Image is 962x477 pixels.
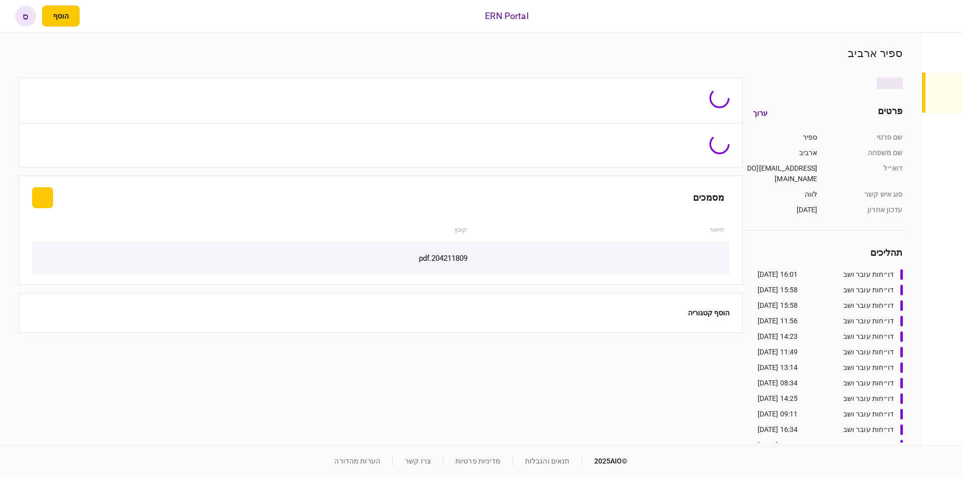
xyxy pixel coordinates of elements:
div: 204211809.pdf [447,254,467,263]
div: דו״חות עובר ושב [843,331,894,342]
button: ס [15,6,36,27]
div: דו״חות עובר ושב [843,269,894,280]
div: 12:29 [DATE] [758,440,798,450]
div: 09:11 [DATE] [758,409,798,419]
a: דו״חות עובר ושב14:25 [DATE] [758,393,903,404]
a: דו״חות עובר ושב15:58 [DATE] [758,285,903,295]
div: עדכון אחרון [828,205,903,215]
a: דו״חות עובר ושב11:49 [DATE] [758,347,903,357]
div: דו״חות עובר ושב [843,316,894,326]
button: ערוך [745,104,776,122]
button: פתח תפריט להוספת לקוח [42,6,80,27]
div: דו״חות עובר ושב [843,409,894,419]
div: 16:34 [DATE] [758,424,798,435]
div: ספיר ארביב [848,45,902,62]
div: לווה [745,189,818,200]
div: מסמכים [693,187,725,208]
div: 15:58 [DATE] [758,285,798,295]
a: דו״חות עובר ושב12:29 [DATE] [758,440,903,450]
div: שם פרטי [828,132,903,143]
a: דו״חות עובר ושב08:34 [DATE] [758,378,903,388]
div: ארביב [745,148,818,158]
a: צרו קשר [405,457,431,465]
div: דו״חות עובר ושב [843,378,894,388]
div: דו״חות עובר ושב [843,285,894,295]
div: 14:25 [DATE] [758,393,798,404]
div: 15:58 [DATE] [758,300,798,311]
a: דו״חות עובר ושב13:14 [DATE] [758,362,903,373]
div: [DATE] [745,205,818,215]
th: תיאור [472,219,730,242]
div: [EMAIL_ADDRESS][DOMAIN_NAME] [745,163,818,184]
div: דו״חות עובר ושב [843,424,894,435]
div: דו״חות עובר ושב [843,300,894,311]
button: הוסף קטגוריה [688,309,730,317]
div: דו״חות עובר ושב [843,440,894,450]
a: דו״חות עובר ושב09:11 [DATE] [758,409,903,419]
div: שם משפחה [828,148,903,158]
a: דו״חות עובר ושב16:34 [DATE] [758,424,903,435]
div: דו״חות עובר ושב [843,347,894,357]
div: 11:49 [DATE] [758,347,798,357]
div: 16:01 [DATE] [758,269,798,280]
a: תנאים והגבלות [525,457,570,465]
a: מדיניות פרטיות [455,457,501,465]
div: 14:23 [DATE] [758,331,798,342]
a: הערות מהדורה [334,457,380,465]
div: ספיר [745,132,818,143]
div: דוא״ל [828,163,903,184]
button: פתח רשימת התראות [86,6,107,27]
div: 13:14 [DATE] [758,362,798,373]
button: 204211809.pdf [445,247,467,269]
a: דו״חות עובר ושב16:01 [DATE] [758,269,903,280]
div: © 2025 AIO [582,456,628,466]
div: סוג איש קשר [828,189,903,200]
div: תהליכים [745,246,903,259]
div: דו״חות עובר ושב [843,362,894,373]
div: 11:56 [DATE] [758,316,798,326]
a: דו״חות עובר ושב11:56 [DATE] [758,316,903,326]
th: קובץ [136,219,472,242]
div: ERN Portal [485,10,528,23]
div: 08:34 [DATE] [758,378,798,388]
div: דו״חות עובר ושב [843,393,894,404]
a: דו״חות עובר ושב14:23 [DATE] [758,331,903,342]
div: פרטים [878,104,903,122]
a: דו״חות עובר ושב15:58 [DATE] [758,300,903,311]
